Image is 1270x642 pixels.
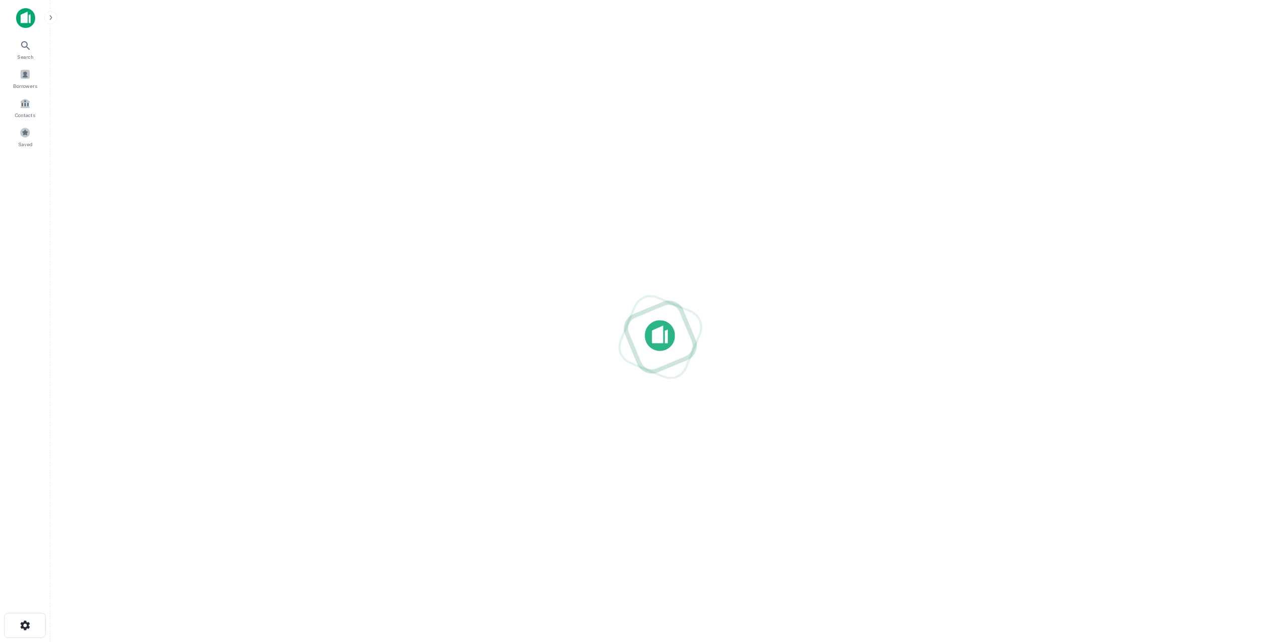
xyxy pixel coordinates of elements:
[17,53,34,61] span: Search
[3,94,47,121] a: Contacts
[1220,562,1270,610] iframe: Chat Widget
[3,36,47,63] a: Search
[13,82,37,90] span: Borrowers
[16,8,35,28] img: capitalize-icon.png
[3,123,47,150] a: Saved
[15,111,35,119] span: Contacts
[3,65,47,92] a: Borrowers
[18,140,33,148] span: Saved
